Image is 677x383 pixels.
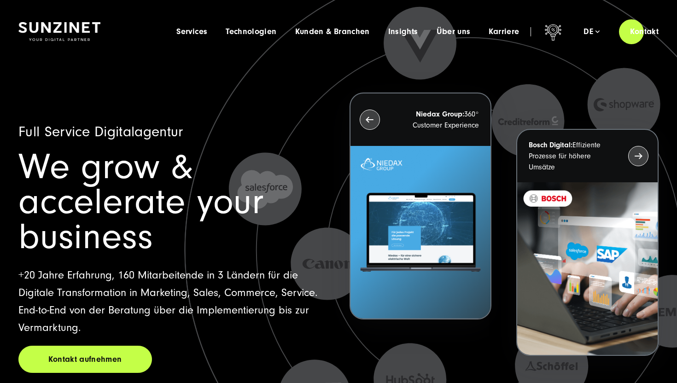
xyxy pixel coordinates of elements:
button: Bosch Digital:Effiziente Prozesse für höhere Umsätze BOSCH - Kundeprojekt - Digital Transformatio... [516,129,659,356]
span: Full Service Digitalagentur [18,123,183,140]
h1: We grow & accelerate your business [18,150,327,255]
a: Kontakt aufnehmen [18,346,152,373]
a: Kontakt [619,18,670,45]
button: Niedax Group:360° Customer Experience Letztes Projekt von Niedax. Ein Laptop auf dem die Niedax W... [350,93,492,319]
strong: Niedax Group: [416,110,464,118]
p: +20 Jahre Erfahrung, 160 Mitarbeitende in 3 Ländern für die Digitale Transformation in Marketing,... [18,267,327,337]
a: Über uns [437,27,471,36]
a: Kunden & Branchen [295,27,370,36]
a: Insights [388,27,418,36]
a: Services [176,27,207,36]
img: SUNZINET Full Service Digital Agentur [18,22,100,41]
p: Effiziente Prozesse für höhere Umsätze [529,139,612,173]
div: de [584,27,600,36]
img: BOSCH - Kundeprojekt - Digital Transformation Agentur SUNZINET [517,182,658,355]
a: Karriere [489,27,519,36]
a: Technologien [226,27,276,36]
img: Letztes Projekt von Niedax. Ein Laptop auf dem die Niedax Website geöffnet ist, auf blauem Hinter... [350,146,491,319]
strong: Bosch Digital: [529,141,572,149]
p: 360° Customer Experience [397,109,479,131]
